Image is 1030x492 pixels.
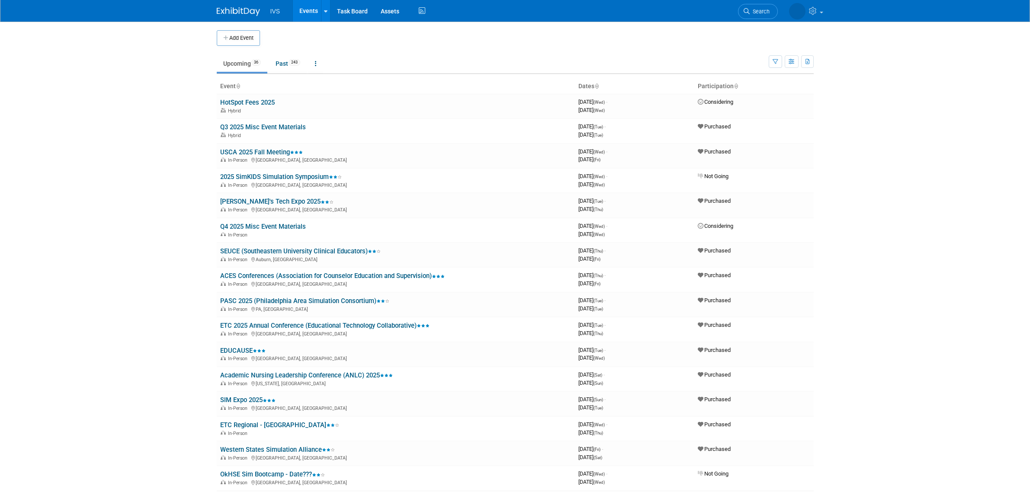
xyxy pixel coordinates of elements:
[578,404,603,411] span: [DATE]
[220,123,306,131] a: Q3 2025 Misc Event Materials
[221,480,226,484] img: In-Person Event
[578,322,606,328] span: [DATE]
[698,322,731,328] span: Purchased
[221,431,226,435] img: In-Person Event
[594,431,603,435] span: (Thu)
[228,182,250,188] span: In-Person
[220,454,571,461] div: [GEOGRAPHIC_DATA], [GEOGRAPHIC_DATA]
[220,380,571,387] div: [US_STATE], [GEOGRAPHIC_DATA]
[578,396,606,403] span: [DATE]
[698,297,731,304] span: Purchased
[220,355,571,361] div: [GEOGRAPHIC_DATA], [GEOGRAPHIC_DATA]
[606,470,607,477] span: -
[221,307,226,311] img: In-Person Event
[594,307,603,311] span: (Tue)
[217,30,260,46] button: Add Event
[698,446,731,452] span: Purchased
[228,431,250,436] span: In-Person
[578,297,606,304] span: [DATE]
[594,472,605,476] span: (Wed)
[220,371,393,379] a: Academic Nursing Leadership Conference (ANLC) 2025
[594,100,605,105] span: (Wed)
[578,347,606,353] span: [DATE]
[228,133,244,138] span: Hybrid
[578,148,607,155] span: [DATE]
[594,480,605,485] span: (Wed)
[578,198,606,204] span: [DATE]
[594,224,605,229] span: (Wed)
[220,404,571,411] div: [GEOGRAPHIC_DATA], [GEOGRAPHIC_DATA]
[594,381,603,386] span: (Sun)
[578,429,603,436] span: [DATE]
[220,256,571,262] div: Auburn, [GEOGRAPHIC_DATA]
[578,107,605,113] span: [DATE]
[221,157,226,162] img: In-Person Event
[578,272,606,278] span: [DATE]
[228,157,250,163] span: In-Person
[228,281,250,287] span: In-Person
[578,355,605,361] span: [DATE]
[220,297,389,305] a: PASC 2025 (Philadelphia Area Simulation Consortium)
[698,223,733,229] span: Considering
[594,356,605,361] span: (Wed)
[578,371,605,378] span: [DATE]
[220,272,445,280] a: ACES Conferences (Association for Counselor Education and Supervision)
[221,257,226,261] img: In-Person Event
[221,182,226,187] img: In-Person Event
[698,173,728,179] span: Not Going
[738,4,778,19] a: Search
[698,198,731,204] span: Purchased
[698,421,731,428] span: Purchased
[594,150,605,154] span: (Wed)
[220,396,276,404] a: SIM Expo 2025
[578,305,603,312] span: [DATE]
[594,331,603,336] span: (Thu)
[220,322,430,329] a: ETC 2025 Annual Conference (Educational Technology Collaborative)
[221,207,226,211] img: In-Person Event
[578,380,603,386] span: [DATE]
[221,455,226,460] img: In-Person Event
[217,55,267,72] a: Upcoming36
[603,371,605,378] span: -
[604,123,606,130] span: -
[220,198,334,205] a: [PERSON_NAME]'s Tech Expo 2025
[594,273,603,278] span: (Thu)
[220,470,325,478] a: OkHSE Sim Bootcamp - Date???
[221,356,226,360] img: In-Person Event
[578,99,607,105] span: [DATE]
[251,59,261,66] span: 36
[228,356,250,361] span: In-Person
[606,223,607,229] span: -
[220,446,335,454] a: Western States Simulation Alliance
[575,79,694,94] th: Dates
[606,421,607,428] span: -
[750,8,770,15] span: Search
[578,123,606,130] span: [DATE]
[694,79,814,94] th: Participation
[221,406,226,410] img: In-Person Event
[604,322,606,328] span: -
[228,257,250,262] span: In-Person
[698,396,731,403] span: Purchased
[220,330,571,337] div: [GEOGRAPHIC_DATA], [GEOGRAPHIC_DATA]
[220,156,571,163] div: [GEOGRAPHIC_DATA], [GEOGRAPHIC_DATA]
[236,83,240,89] a: Sort by Event Name
[594,207,603,212] span: (Thu)
[228,455,250,461] span: In-Person
[221,331,226,335] img: In-Person Event
[228,232,250,238] span: In-Person
[604,347,606,353] span: -
[578,280,600,287] span: [DATE]
[698,347,731,353] span: Purchased
[228,331,250,337] span: In-Person
[220,305,571,312] div: PA, [GEOGRAPHIC_DATA]
[578,131,603,138] span: [DATE]
[221,381,226,385] img: In-Person Event
[604,247,606,254] span: -
[578,421,607,428] span: [DATE]
[220,479,571,486] div: [GEOGRAPHIC_DATA], [GEOGRAPHIC_DATA]
[734,83,738,89] a: Sort by Participation Type
[578,223,607,229] span: [DATE]
[220,206,571,213] div: [GEOGRAPHIC_DATA], [GEOGRAPHIC_DATA]
[594,447,600,452] span: (Fri)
